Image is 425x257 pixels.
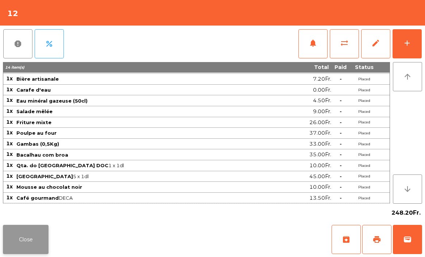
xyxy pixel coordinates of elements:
[309,139,331,149] span: 33.00Fr.
[403,72,412,81] i: arrow_upward
[16,162,277,168] span: 1 x 1dl
[391,207,421,218] span: 248.20Fr.
[6,86,13,93] span: 1x
[6,173,13,179] span: 1x
[6,129,13,136] span: 1x
[349,182,379,193] td: Placed
[361,29,390,58] button: edit
[298,29,328,58] button: notifications
[349,106,379,117] td: Placed
[340,39,349,47] span: sync_alt
[349,128,379,139] td: Placed
[309,182,331,192] span: 10.00Fr.
[6,183,13,190] span: 1x
[309,161,331,170] span: 10.00Fr.
[349,62,379,73] th: Status
[371,39,380,47] span: edit
[313,85,331,95] span: 0.00Fr.
[313,96,331,106] span: 4.50Fr.
[16,173,277,179] span: 5 x 1dl
[393,62,422,91] button: arrow_upward
[332,62,349,73] th: Paid
[16,162,108,168] span: Qta. do [GEOGRAPHIC_DATA] DOC
[309,118,331,127] span: 26.00Fr.
[6,140,13,147] span: 1x
[309,193,331,203] span: 13.50Fr.
[313,107,331,116] span: 9.00Fr.
[340,130,342,136] span: -
[16,184,82,190] span: Mousse au chocolat noir
[16,195,277,201] span: DECA
[16,119,51,125] span: Friture mixte
[349,193,379,204] td: Placed
[309,39,317,47] span: notifications
[6,194,13,201] span: 1x
[6,108,13,114] span: 1x
[340,151,342,158] span: -
[393,225,422,254] button: wallet
[349,117,379,128] td: Placed
[16,141,59,147] span: Gambas (0,5Kg)
[340,97,342,104] span: -
[6,162,13,168] span: 1x
[393,29,422,58] button: add
[349,171,379,182] td: Placed
[340,162,342,169] span: -
[16,108,53,114] span: Salade mêlée
[13,39,22,48] span: report
[309,128,331,138] span: 37.00Fr.
[340,173,342,180] span: -
[277,62,332,73] th: Total
[16,195,59,201] span: Café gourmand
[340,184,342,190] span: -
[16,76,59,82] span: Bière artisanale
[6,97,13,103] span: 1x
[332,225,361,254] button: archive
[349,85,379,96] td: Placed
[6,75,13,82] span: 1x
[16,152,68,158] span: Bacalhau com broa
[6,119,13,125] span: 1x
[349,160,379,171] td: Placed
[403,185,412,193] i: arrow_downward
[403,235,412,244] span: wallet
[16,173,73,179] span: [GEOGRAPHIC_DATA]
[349,139,379,150] td: Placed
[349,95,379,106] td: Placed
[340,108,342,115] span: -
[16,87,51,93] span: Carafe d'eau
[342,235,351,244] span: archive
[349,74,379,85] td: Placed
[45,39,54,48] span: percent
[340,195,342,201] span: -
[35,29,64,58] button: percent
[313,74,331,84] span: 7.20Fr.
[393,174,422,204] button: arrow_downward
[330,29,359,58] button: sync_alt
[3,29,32,58] button: report
[7,8,18,19] h4: 12
[16,98,88,104] span: Eau minéral gazeuse (50cl)
[340,119,342,126] span: -
[309,172,331,181] span: 45.00Fr.
[403,39,412,47] div: add
[16,130,57,136] span: Poulpe au four
[309,150,331,160] span: 35.00Fr.
[362,225,391,254] button: print
[340,76,342,82] span: -
[340,141,342,147] span: -
[372,235,381,244] span: print
[3,225,49,254] button: Close
[5,65,24,70] span: 14 item(s)
[349,149,379,160] td: Placed
[6,151,13,157] span: 1x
